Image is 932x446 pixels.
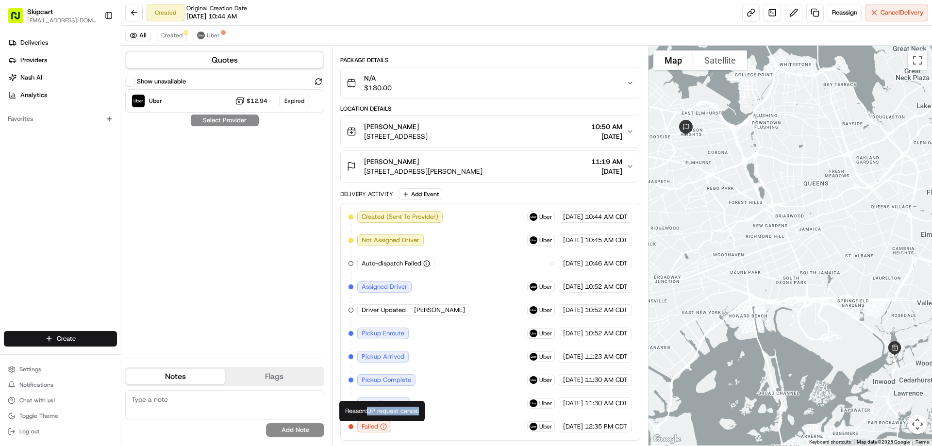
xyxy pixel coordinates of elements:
a: 📗Knowledge Base [6,137,78,154]
a: Nash AI [4,70,121,85]
span: N/A [364,73,392,83]
button: Reassign [828,4,862,21]
img: uber-new-logo.jpeg [530,213,537,221]
span: Nash AI [20,73,42,82]
span: [PERSON_NAME] [364,122,419,132]
span: [PERSON_NAME] [364,157,419,166]
img: uber-new-logo.jpeg [197,32,205,39]
a: 💻API Documentation [78,137,160,154]
div: Start new chat [33,93,159,102]
span: Failed [362,422,378,431]
span: [DATE] [563,352,583,361]
div: 📗 [10,142,17,149]
span: Dropoff Enroute [362,399,406,408]
button: All [125,30,151,41]
span: Uber [539,283,552,291]
span: Created [161,32,183,39]
span: 10:44 AM CDT [585,213,628,221]
button: N/A$180.00 [341,67,639,99]
span: Create [57,334,76,343]
button: Show street map [653,50,693,70]
span: [DATE] [591,166,622,176]
span: [DATE] [563,422,583,431]
span: Toggle Theme [19,412,58,420]
a: Deliveries [4,35,121,50]
span: $12.94 [247,97,267,105]
img: uber-new-logo.jpeg [530,376,537,384]
span: Not Assigned Driver [362,236,419,245]
span: Log out [19,428,39,435]
span: Uber [539,399,552,407]
span: [DATE] [563,399,583,408]
img: uber-new-logo.jpeg [530,353,537,361]
span: Created (Sent To Provider) [362,213,438,221]
span: Pylon [97,165,117,172]
span: [STREET_ADDRESS][PERSON_NAME] [364,166,483,176]
img: uber-new-logo.jpeg [530,283,537,291]
p: Welcome 👋 [10,39,177,54]
button: Flags [225,369,323,384]
img: Google [651,433,683,446]
span: Uber [539,423,552,430]
a: Analytics [4,87,121,103]
span: Uber [539,213,552,221]
button: Created [157,30,187,41]
span: 10:52 AM CDT [585,282,628,291]
div: We're available if you need us! [33,102,123,110]
button: Uber [193,30,224,41]
a: Providers [4,52,121,68]
button: Add Event [399,188,442,200]
img: Nash [10,10,29,29]
span: Pickup Arrived [362,352,404,361]
span: [DATE] 10:44 AM [186,12,237,21]
span: Knowledge Base [19,141,74,150]
img: 1736555255976-a54dd68f-1ca7-489b-9aae-adbdc363a1c4 [10,93,27,110]
span: [PERSON_NAME] [414,306,465,314]
span: Uber [539,376,552,384]
a: Open this area in Google Maps (opens a new window) [651,433,683,446]
button: Map camera controls [908,414,927,434]
span: [DATE] [563,306,583,314]
span: Pickup Complete [362,376,411,384]
span: [DATE] [591,132,622,141]
img: uber-new-logo.jpeg [530,236,537,244]
span: Uber [539,330,552,337]
span: 11:30 AM CDT [585,399,628,408]
span: Deliveries [20,38,48,47]
span: 11:30 AM CDT [585,376,628,384]
button: [PERSON_NAME][STREET_ADDRESS][PERSON_NAME]11:19 AM[DATE] [341,151,639,182]
span: Original Creation Date [186,4,247,12]
button: $12.94 [235,96,267,106]
span: $180.00 [364,83,392,93]
span: Notifications [19,381,53,389]
span: 10:52 AM CDT [585,306,628,314]
button: Log out [4,425,117,438]
img: Uber [132,95,145,107]
div: Location Details [340,105,640,113]
span: 12:35 PM CDT [585,422,627,431]
span: Uber [539,236,552,244]
button: Show satellite imagery [693,50,747,70]
img: uber-new-logo.jpeg [530,306,537,314]
div: Delivery Activity [340,190,393,198]
input: Clear [25,63,160,73]
a: Powered byPylon [68,164,117,172]
span: [DATE] [563,213,583,221]
span: [DATE] [563,282,583,291]
span: [STREET_ADDRESS] [364,132,428,141]
div: Expired [279,95,310,107]
span: Pickup Enroute [362,329,404,338]
button: [PERSON_NAME][STREET_ADDRESS]10:50 AM[DATE] [341,116,639,147]
span: Driver Updated [362,306,406,314]
span: 11:19 AM [591,157,622,166]
span: 10:46 AM CDT [585,259,628,268]
label: Show unavailable [137,77,186,86]
button: Quotes [126,52,323,68]
button: Start new chat [165,96,177,107]
span: Auto-dispatch Failed [362,259,421,268]
img: uber-new-logo.jpeg [530,330,537,337]
span: Chat with us! [19,396,55,404]
span: Providers [20,56,47,65]
span: [DATE] [563,329,583,338]
button: Chat with us! [4,394,117,407]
